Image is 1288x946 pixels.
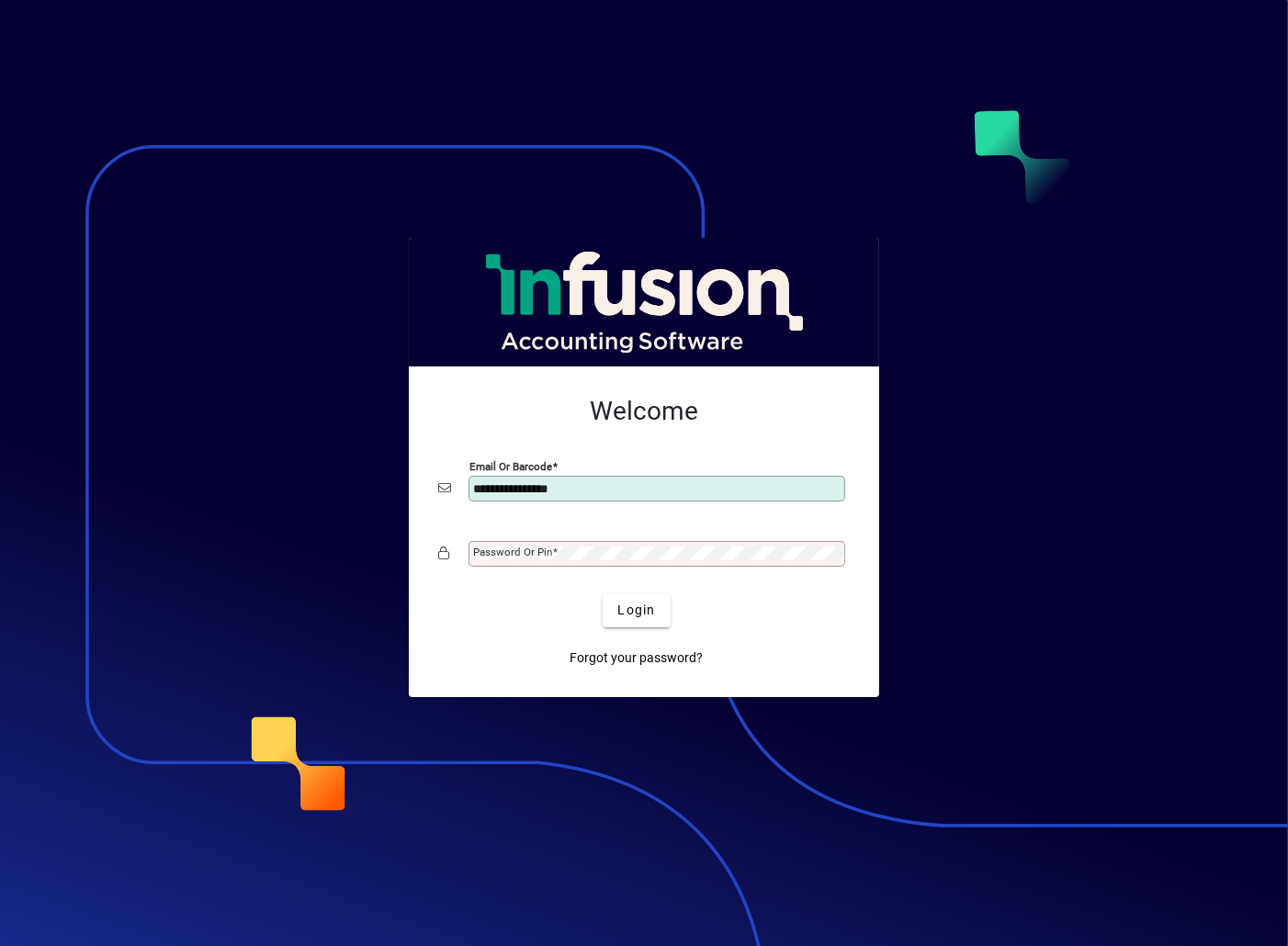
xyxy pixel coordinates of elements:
[571,648,704,668] span: Forgot your password?
[469,459,552,472] mat-label: Email or Barcode
[473,546,552,558] mat-label: Password or Pin
[603,594,670,627] button: Login
[617,601,655,620] span: Login
[438,396,850,427] h2: Welcome
[563,642,711,675] a: Forgot your password?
